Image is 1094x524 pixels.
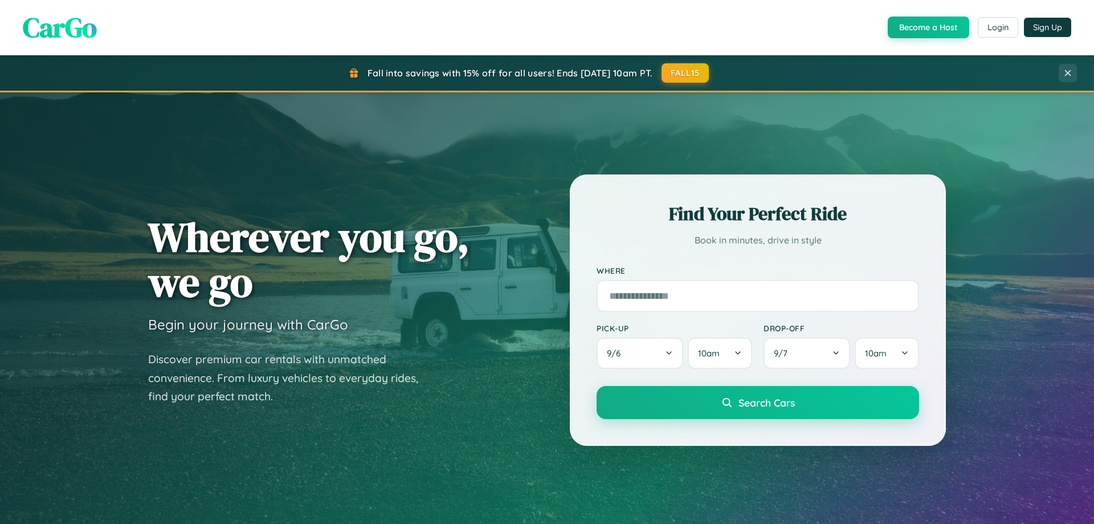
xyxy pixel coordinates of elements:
[607,348,626,359] span: 9 / 6
[764,338,850,369] button: 9/7
[688,338,752,369] button: 10am
[698,348,720,359] span: 10am
[597,323,752,333] label: Pick-up
[597,232,919,249] p: Book in minutes, drive in style
[855,338,919,369] button: 10am
[368,67,653,79] span: Fall into savings with 15% off for all users! Ends [DATE] 10am PT.
[23,9,97,46] span: CarGo
[148,316,348,333] h3: Begin your journey with CarGo
[662,63,709,83] button: FALL15
[1024,18,1071,37] button: Sign Up
[148,350,433,406] p: Discover premium car rentals with unmatched convenience. From luxury vehicles to everyday rides, ...
[774,348,793,359] span: 9 / 7
[865,348,887,359] span: 10am
[597,266,919,275] label: Where
[597,338,683,369] button: 9/6
[888,17,969,38] button: Become a Host
[148,214,470,304] h1: Wherever you go, we go
[978,17,1018,38] button: Login
[597,201,919,226] h2: Find Your Perfect Ride
[764,323,919,333] label: Drop-off
[597,386,919,419] button: Search Cars
[738,396,795,409] span: Search Cars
